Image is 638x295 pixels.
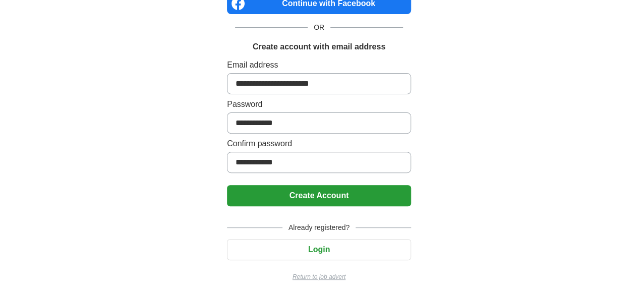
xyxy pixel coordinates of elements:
[227,272,411,281] a: Return to job advert
[308,22,330,33] span: OR
[253,41,385,53] h1: Create account with email address
[227,59,411,71] label: Email address
[227,245,411,254] a: Login
[227,185,411,206] button: Create Account
[227,138,411,150] label: Confirm password
[227,239,411,260] button: Login
[227,98,411,110] label: Password
[282,222,356,233] span: Already registered?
